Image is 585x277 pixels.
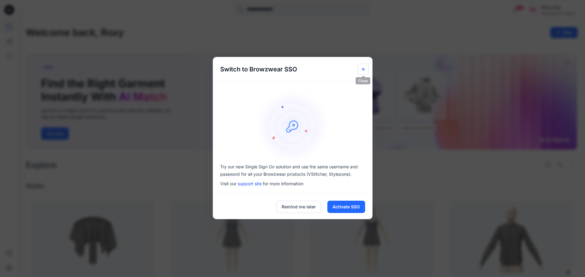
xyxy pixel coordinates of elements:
[238,181,262,186] a: support site
[256,89,330,163] img: onboarding-sz2.1ef2cb9c.svg
[220,163,365,178] p: Try our new Single Sign On solution and use the same username and password for all your Browzwear...
[358,64,369,75] button: Close
[220,180,365,187] p: Visit our for more information
[327,201,365,213] button: Activate SSO
[213,57,304,82] h5: Switch to Browzwear SSO
[276,201,321,213] button: Remind me later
